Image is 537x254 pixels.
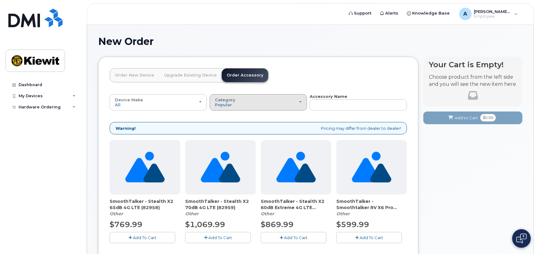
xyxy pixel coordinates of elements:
[261,198,331,217] div: SmoothTalker - Stealth X2 60dB Extreme 4G LTE (82960)
[201,140,240,195] img: no_image_found-2caef05468ed5679b831cfe6fc140e25e0c280774317ffc20a367ab7fd17291e.png
[336,220,369,229] span: $599.99
[185,198,256,211] span: SmoothTalker - Stealth X2 70dB 4G LTE (82959)
[125,140,164,195] img: no_image_found-2caef05468ed5679b831cfe6fc140e25e0c280774317ffc20a367ab7fd17291e.png
[276,140,316,195] img: no_image_found-2caef05468ed5679b831cfe6fc140e25e0c280774317ffc20a367ab7fd17291e.png
[429,74,517,88] p: Choose product from the left side and you will see the new item here.
[110,122,407,135] div: Pricing may differ from dealer to dealer!
[336,198,407,217] div: SmoothTalker - Smoothtalker RV X6 Pro 55dB 4G LTE (82953)
[261,232,326,243] button: Add To Cart
[222,68,268,82] a: Order Accessory
[423,112,522,124] button: Add to Cart $0.00
[110,232,175,243] button: Add To Cart
[429,60,517,69] h4: Your Cart is Empty!
[110,198,180,217] div: SmoothTalker - Stealth X2 65dB 4G LTE (82958)
[116,125,136,131] strong: Warning!
[215,97,235,102] span: Category
[208,235,232,240] span: Add To Cart
[516,234,527,243] img: Open chat
[336,211,350,217] em: Other
[261,220,294,229] span: $869.99
[110,198,180,211] span: SmoothTalker - Stealth X2 65dB 4G LTE (82958)
[185,198,256,217] div: SmoothTalker - Stealth X2 70dB 4G LTE (82959)
[185,211,199,217] em: Other
[336,232,402,243] button: Add To Cart
[261,198,331,211] span: SmoothTalker - Stealth X2 60dB Extreme 4G LTE (82960)
[115,97,143,102] span: Device Make
[480,114,496,121] span: $0.00
[110,94,207,110] button: Device Make All
[310,94,347,99] strong: Accessory Name
[115,102,120,107] span: All
[133,235,156,240] span: Add To Cart
[185,220,225,229] span: $1,069.99
[215,102,232,107] span: Popular
[455,115,478,121] span: Add to Cart
[284,235,308,240] span: Add To Cart
[336,198,407,211] span: SmoothTalker - Smoothtalker RV X6 Pro 55dB 4G LTE (82953)
[110,211,123,217] em: Other
[185,232,251,243] button: Add To Cart
[261,211,274,217] em: Other
[352,140,391,195] img: no_image_found-2caef05468ed5679b831cfe6fc140e25e0c280774317ffc20a367ab7fd17291e.png
[360,235,383,240] span: Add To Cart
[110,68,159,82] a: Order New Device
[98,36,522,47] h1: New Order
[110,220,142,229] span: $769.99
[159,68,222,82] a: Upgrade Existing Device
[210,94,307,110] button: Category Popular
